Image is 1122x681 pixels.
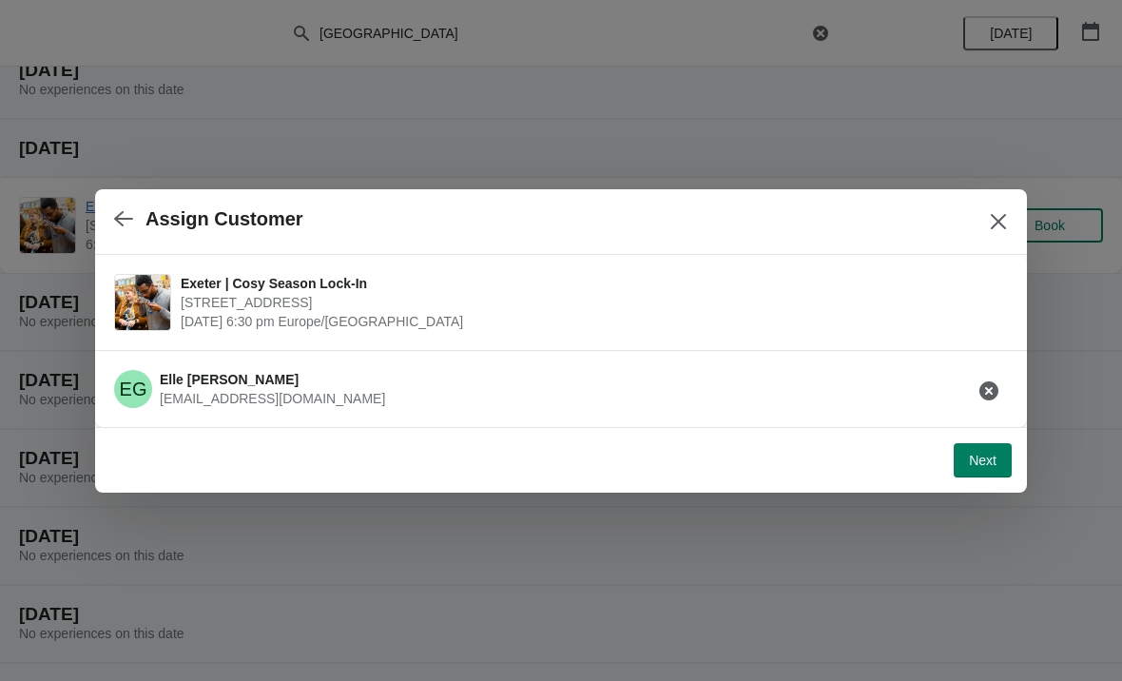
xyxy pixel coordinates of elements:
span: Next [969,453,996,468]
button: Next [954,443,1012,477]
span: [DATE] 6:30 pm Europe/[GEOGRAPHIC_DATA] [181,312,998,331]
span: [EMAIL_ADDRESS][DOMAIN_NAME] [160,391,385,406]
span: Exeter | Cosy Season Lock-In [181,274,998,293]
button: Close [981,204,1016,239]
span: [STREET_ADDRESS] [181,293,998,312]
span: Elle [PERSON_NAME] [160,372,299,387]
img: Exeter | Cosy Season Lock-In | 46 High Street, Exeter EX4 3DJ, UK | September 18 | 6:30 pm Europe... [115,275,170,330]
span: Elle [114,370,152,408]
text: EG [120,379,147,399]
h2: Assign Customer [145,208,303,230]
